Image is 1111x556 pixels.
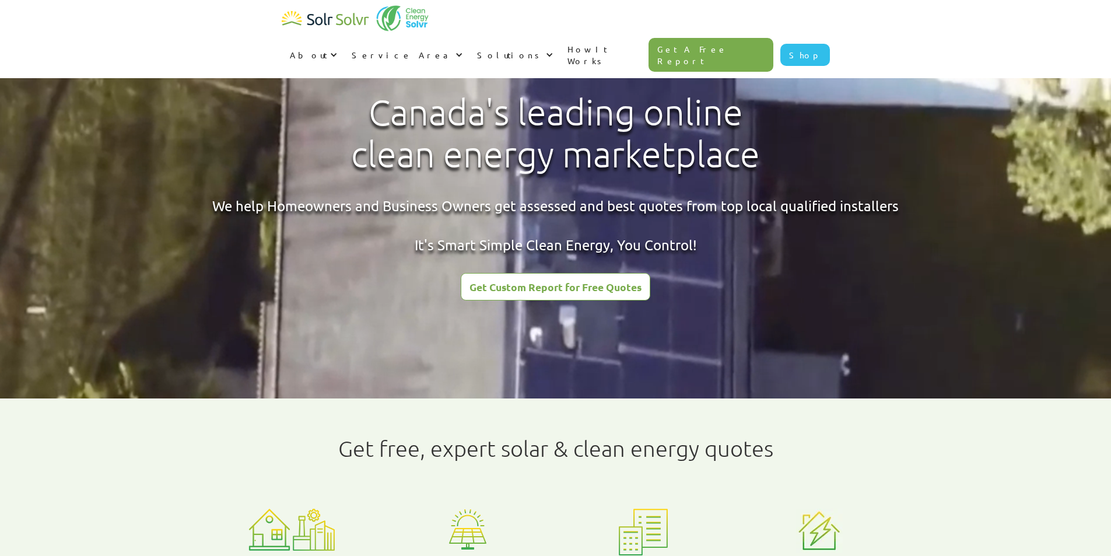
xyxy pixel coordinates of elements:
[559,32,649,78] a: How It Works
[341,92,770,176] h1: Canada's leading online clean energy marketplace
[212,196,899,255] div: We help Homeowners and Business Owners get assessed and best quotes from top local qualified inst...
[352,49,453,61] div: Service Area
[290,49,327,61] div: About
[780,44,830,66] a: Shop
[469,282,642,292] div: Get Custom Report for Free Quotes
[649,38,773,72] a: Get A Free Report
[469,37,559,72] div: Solutions
[461,273,650,300] a: Get Custom Report for Free Quotes
[477,49,543,61] div: Solutions
[338,436,773,461] h1: Get free, expert solar & clean energy quotes
[344,37,469,72] div: Service Area
[282,37,344,72] div: About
